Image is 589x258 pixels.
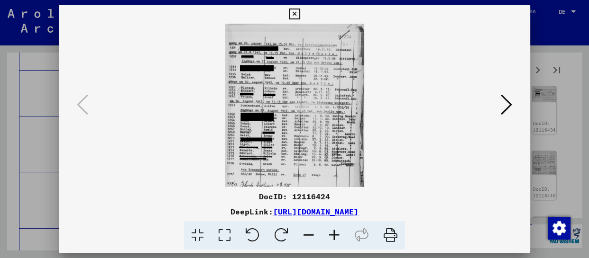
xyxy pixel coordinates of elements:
div: DocID: 12116424 [59,191,530,202]
a: [URL][DOMAIN_NAME] [273,207,359,216]
img: 001.jpg [225,24,365,211]
div: DeepLink: [59,206,530,217]
div: Zustimmung ändern [547,216,570,239]
img: Zustimmung ändern [548,217,571,240]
